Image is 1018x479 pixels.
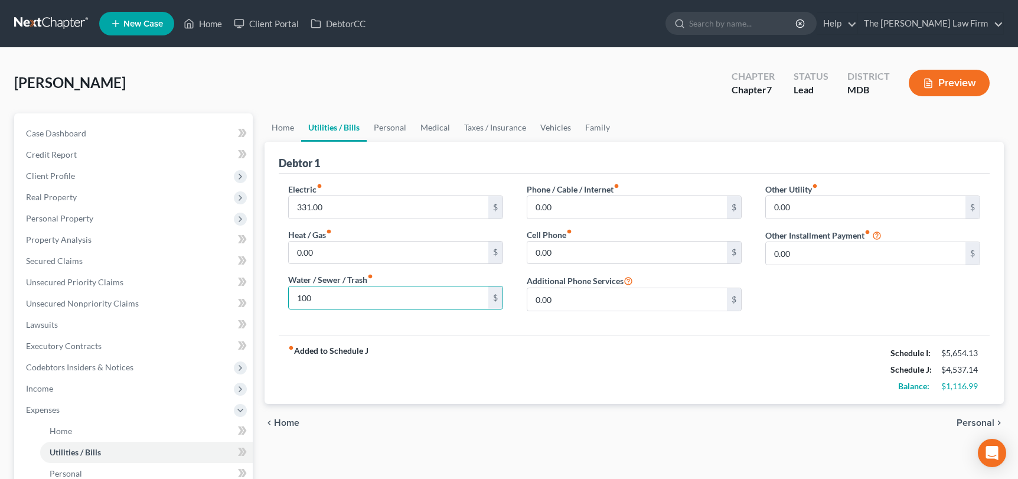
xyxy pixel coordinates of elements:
a: Family [578,113,617,142]
a: Client Portal [228,13,305,34]
i: chevron_left [265,418,274,428]
label: Heat / Gas [288,229,332,241]
strong: Schedule J: [890,364,932,374]
span: Income [26,383,53,393]
i: fiber_manual_record [864,229,870,235]
input: -- [289,242,488,264]
div: $1,116.99 [941,380,980,392]
div: $ [965,196,980,219]
span: Home [274,418,299,428]
a: Help [817,13,857,34]
div: Chapter [732,83,775,97]
span: Real Property [26,192,77,202]
div: MDB [847,83,890,97]
label: Water / Sewer / Trash [288,273,373,286]
div: $4,537.14 [941,364,980,376]
input: -- [766,242,965,265]
input: -- [289,196,488,219]
span: Unsecured Nonpriority Claims [26,298,139,308]
input: -- [766,196,965,219]
a: Taxes / Insurance [457,113,533,142]
a: Vehicles [533,113,578,142]
a: Home [265,113,301,142]
span: Client Profile [26,171,75,181]
span: Executory Contracts [26,341,102,351]
span: 7 [766,84,772,95]
span: New Case [123,19,163,28]
a: DebtorCC [305,13,371,34]
input: -- [527,242,727,264]
div: $5,654.13 [941,347,980,359]
div: $ [488,242,503,264]
div: $ [727,288,741,311]
span: Secured Claims [26,256,83,266]
div: $ [727,242,741,264]
input: -- [527,288,727,311]
span: Personal [957,418,994,428]
span: Codebtors Insiders & Notices [26,362,133,372]
i: fiber_manual_record [317,183,322,189]
strong: Added to Schedule J [288,345,368,395]
a: Lawsuits [17,314,253,335]
i: fiber_manual_record [367,273,373,279]
a: The [PERSON_NAME] Law Firm [858,13,1003,34]
span: Unsecured Priority Claims [26,277,123,287]
span: [PERSON_NAME] [14,74,126,91]
a: Utilities / Bills [40,442,253,463]
label: Other Utility [765,183,818,195]
a: Personal [367,113,413,142]
span: Lawsuits [26,320,58,330]
span: Case Dashboard [26,128,86,138]
div: $ [488,196,503,219]
button: Preview [909,70,990,96]
div: Debtor 1 [279,156,320,170]
a: Home [40,421,253,442]
input: Search by name... [689,12,797,34]
label: Phone / Cable / Internet [527,183,619,195]
a: Secured Claims [17,250,253,272]
div: $ [727,196,741,219]
i: fiber_manual_record [326,229,332,234]
input: -- [289,286,488,309]
button: Personal chevron_right [957,418,1004,428]
div: Chapter [732,70,775,83]
button: chevron_left Home [265,418,299,428]
i: fiber_manual_record [614,183,619,189]
div: Lead [794,83,828,97]
i: fiber_manual_record [566,229,572,234]
span: Home [50,426,72,436]
a: Unsecured Priority Claims [17,272,253,293]
label: Additional Phone Services [527,273,633,288]
div: Status [794,70,828,83]
a: Credit Report [17,144,253,165]
span: Utilities / Bills [50,447,101,457]
a: Home [178,13,228,34]
span: Expenses [26,405,60,415]
div: $ [488,286,503,309]
label: Electric [288,183,322,195]
i: fiber_manual_record [812,183,818,189]
label: Other Installment Payment [765,229,870,242]
a: Executory Contracts [17,335,253,357]
i: fiber_manual_record [288,345,294,351]
span: Property Analysis [26,234,92,245]
i: chevron_right [994,418,1004,428]
a: Medical [413,113,457,142]
div: Open Intercom Messenger [978,439,1006,467]
a: Unsecured Nonpriority Claims [17,293,253,314]
label: Cell Phone [527,229,572,241]
span: Personal Property [26,213,93,223]
strong: Schedule I: [890,348,931,358]
strong: Balance: [898,381,929,391]
a: Case Dashboard [17,123,253,144]
div: $ [965,242,980,265]
span: Personal [50,468,82,478]
input: -- [527,196,727,219]
a: Property Analysis [17,229,253,250]
span: Credit Report [26,149,77,159]
div: District [847,70,890,83]
a: Utilities / Bills [301,113,367,142]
